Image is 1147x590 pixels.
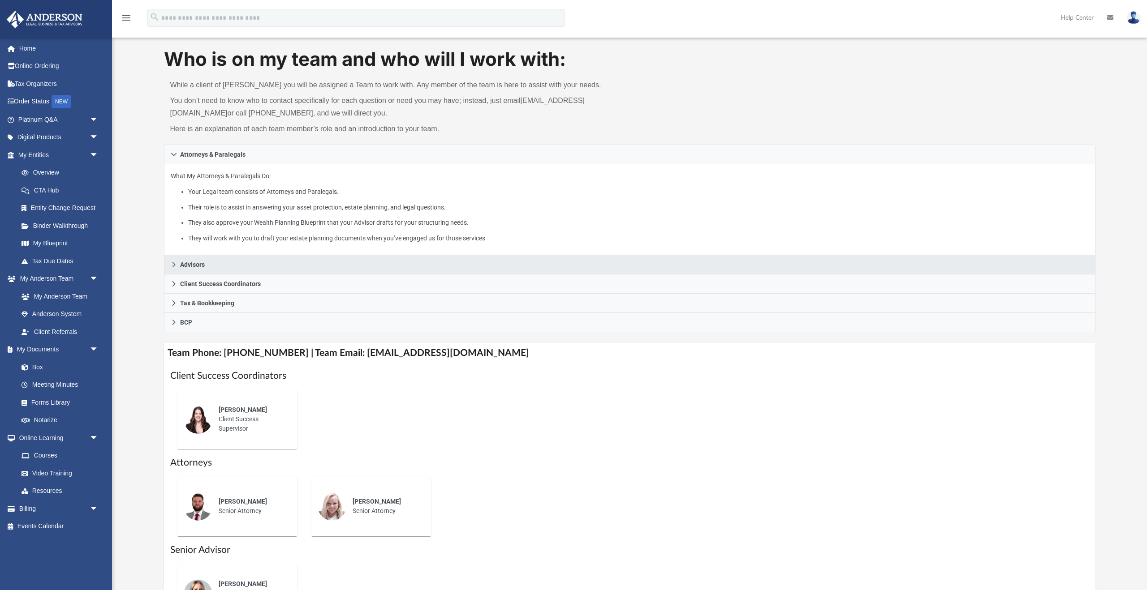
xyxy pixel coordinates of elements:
[6,500,112,517] a: Billingarrow_drop_down
[13,252,112,270] a: Tax Due Dates
[171,171,1089,244] p: What My Attorneys & Paralegals Do:
[188,202,1089,213] li: Their role is to assist in answering your asset protection, estate planning, and legal questions.
[90,146,108,164] span: arrow_drop_down
[6,93,112,111] a: Order StatusNEW
[6,429,108,447] a: Online Learningarrow_drop_down
[13,393,103,411] a: Forms Library
[164,255,1095,274] a: Advisors
[13,323,108,341] a: Client Referrals
[180,281,261,287] span: Client Success Coordinators
[13,376,108,394] a: Meeting Minutes
[90,128,108,147] span: arrow_drop_down
[4,11,85,28] img: Anderson Advisors Platinum Portal
[184,405,212,434] img: thumbnail
[219,406,267,413] span: [PERSON_NAME]
[180,151,246,158] span: Attorneys & Paralegals
[164,164,1095,255] div: Attorneys & Paralegals
[90,341,108,359] span: arrow_drop_down
[13,464,103,482] a: Video Training
[188,217,1089,228] li: They also approve your Wealth Planning Blueprint that your Advisor drafts for your structuring ne...
[90,429,108,447] span: arrow_drop_down
[6,517,112,535] a: Events Calendar
[90,111,108,129] span: arrow_drop_down
[1127,11,1140,24] img: User Pic
[13,199,112,217] a: Entity Change Request
[170,543,1089,556] h1: Senior Advisor
[212,399,291,440] div: Client Success Supervisor
[13,482,108,500] a: Resources
[52,95,71,108] div: NEW
[170,456,1089,469] h1: Attorneys
[346,491,425,522] div: Senior Attorney
[164,313,1095,332] a: BCP
[6,128,112,146] a: Digital Productsarrow_drop_down
[13,305,108,323] a: Anderson System
[164,46,1095,73] h1: Who is on my team and who will I work with:
[13,358,103,376] a: Box
[150,12,160,22] i: search
[6,111,112,128] a: Platinum Q&Aarrow_drop_down
[90,270,108,288] span: arrow_drop_down
[6,39,112,57] a: Home
[170,94,624,120] p: You don’t need to know who to contact specifically for each question or need you may have; instea...
[164,145,1095,164] a: Attorneys & Paralegals
[13,447,108,465] a: Courses
[13,235,108,252] a: My Blueprint
[212,491,291,522] div: Senior Attorney
[164,274,1095,294] a: Client Success Coordinators
[188,186,1089,197] li: Your Legal team consists of Attorneys and Paralegals.
[219,580,267,587] span: [PERSON_NAME]
[353,498,401,505] span: [PERSON_NAME]
[180,261,205,268] span: Advisors
[13,181,112,199] a: CTA Hub
[6,75,112,93] a: Tax Organizers
[318,492,346,521] img: thumbnail
[170,97,585,117] a: [EMAIL_ADDRESS][DOMAIN_NAME]
[13,287,103,305] a: My Anderson Team
[121,17,132,23] a: menu
[170,79,624,91] p: While a client of [PERSON_NAME] you will be assigned a Team to work with. Any member of the team ...
[180,319,192,325] span: BCP
[13,411,108,429] a: Notarize
[90,500,108,518] span: arrow_drop_down
[170,369,1089,382] h1: Client Success Coordinators
[13,164,112,182] a: Overview
[164,294,1095,313] a: Tax & Bookkeeping
[164,343,1095,363] h4: Team Phone: [PHONE_NUMBER] | Team Email: [EMAIL_ADDRESS][DOMAIN_NAME]
[13,217,112,235] a: Binder Walkthrough
[184,492,212,521] img: thumbnail
[188,233,1089,244] li: They will work with you to draft your estate planning documents when you’ve engaged us for those ...
[6,270,108,288] a: My Anderson Teamarrow_drop_down
[6,341,108,359] a: My Documentsarrow_drop_down
[170,123,624,135] p: Here is an explanation of each team member’s role and an introduction to your team.
[121,13,132,23] i: menu
[6,146,112,164] a: My Entitiesarrow_drop_down
[180,300,234,306] span: Tax & Bookkeeping
[6,57,112,75] a: Online Ordering
[219,498,267,505] span: [PERSON_NAME]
